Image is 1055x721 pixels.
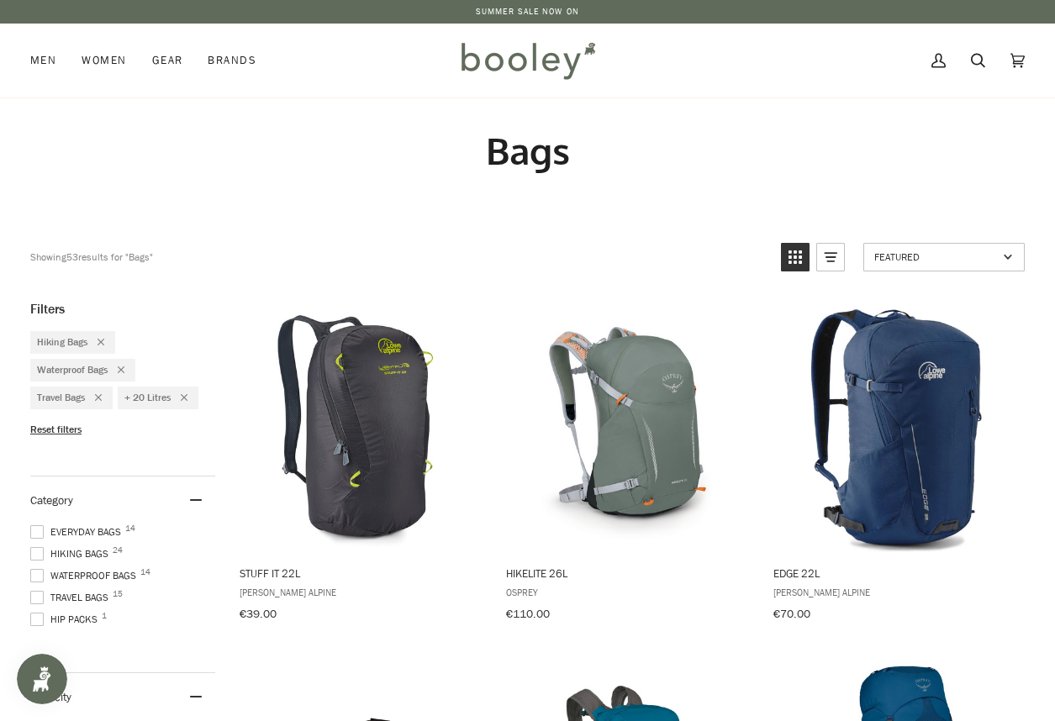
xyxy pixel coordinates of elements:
[30,301,65,318] span: Filters
[37,335,87,350] span: Hiking Bags
[504,301,754,627] a: Hikelite 26L
[30,546,113,561] span: Hiking Bags
[171,391,187,405] div: Remove filter: + 20 Litres
[85,391,102,405] div: Remove filter: Travel Bags
[240,566,485,581] span: Stuff IT 22L
[506,585,752,599] span: Osprey
[30,492,73,508] span: Category
[237,302,488,552] img: Lowe Alpine Stuff IT 22L Anthracite / Zinc - Booley Galway
[113,590,123,598] span: 15
[87,335,104,350] div: Remove filter: Hiking Bags
[66,250,78,264] b: 53
[863,243,1025,271] a: Sort options
[773,566,1019,581] span: Edge 22L
[37,363,108,377] span: Waterproof Bags
[82,52,126,69] span: Women
[240,606,277,622] span: €39.00
[140,24,196,97] a: Gear
[208,52,256,69] span: Brands
[102,612,107,620] span: 1
[30,243,153,271] div: Showing results for "Bags"
[504,302,754,552] img: Osprey Hikelite 26L Pine Leaf Green - Booley Galway
[69,24,139,97] a: Women
[113,546,123,555] span: 24
[30,590,113,605] span: Travel Bags
[30,24,69,97] a: Men
[30,612,103,627] span: Hip Packs
[816,243,845,271] a: View list mode
[30,423,215,437] li: Reset filters
[771,301,1021,627] a: Edge 22L
[30,524,126,539] span: Everyday Bags
[240,585,485,599] span: [PERSON_NAME] Alpine
[773,606,810,622] span: €70.00
[152,52,183,69] span: Gear
[30,423,82,437] span: Reset filters
[781,243,810,271] a: View grid mode
[30,52,56,69] span: Men
[771,302,1021,552] img: Lowe Alpine Edge 22L Cadet Blue - Booley Galway
[17,654,67,704] iframe: Button to open loyalty program pop-up
[195,24,269,97] a: Brands
[125,524,135,533] span: 14
[773,585,1019,599] span: [PERSON_NAME] Alpine
[30,128,1025,174] h1: Bags
[108,363,124,377] div: Remove filter: Waterproof Bags
[874,250,998,264] span: Featured
[506,566,752,581] span: Hikelite 26L
[30,568,141,583] span: Waterproof Bags
[454,36,601,85] img: Booley
[237,301,488,627] a: Stuff IT 22L
[506,606,550,622] span: €110.00
[140,568,150,576] span: 14
[124,391,171,405] span: + 20 Litres
[37,391,85,405] span: Travel Bags
[476,5,579,18] a: SUMMER SALE NOW ON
